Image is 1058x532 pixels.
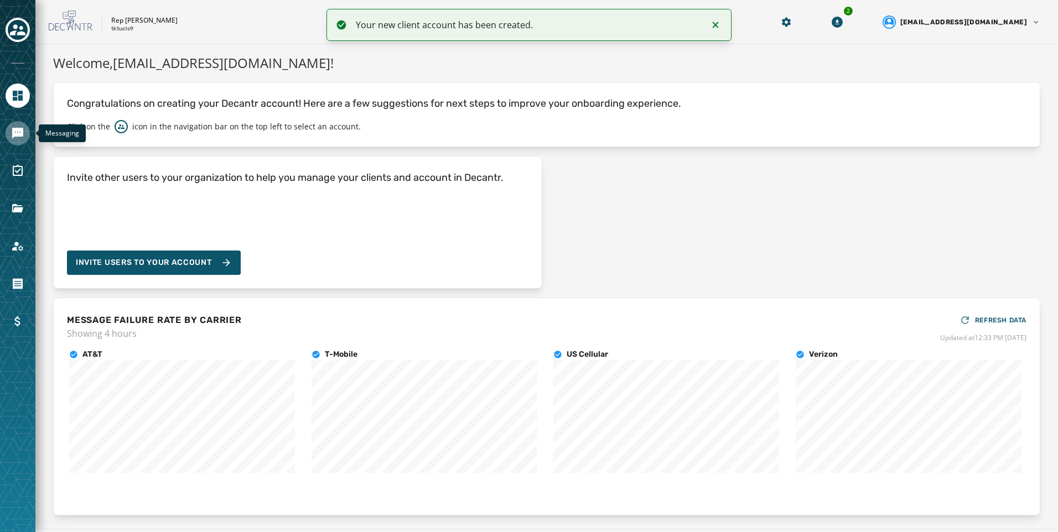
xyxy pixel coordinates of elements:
[6,196,30,221] a: Navigate to Files
[900,18,1027,27] span: [EMAIL_ADDRESS][DOMAIN_NAME]
[940,333,1026,342] span: Updated at 12:33 PM [DATE]
[809,349,838,360] h4: Verizon
[6,309,30,333] a: Navigate to Billing
[878,11,1045,33] button: User settings
[6,234,30,258] a: Navigate to Account
[82,349,102,360] h4: AT&T
[843,6,854,17] div: 2
[960,311,1026,329] button: REFRESH DATA
[356,18,701,32] div: Your new client account has been created.
[67,314,242,327] h4: MESSAGE FAILURE RATE BY CARRIER
[776,12,796,32] button: Manage global settings
[6,159,30,183] a: Navigate to Surveys
[132,121,361,132] p: icon in the navigation bar on the top left to select an account.
[76,257,212,268] span: Invite Users to your account
[325,349,357,360] h4: T-Mobile
[67,170,504,185] h4: Invite other users to your organization to help you manage your clients and account in Decantr.
[567,349,608,360] h4: US Cellular
[39,124,86,142] div: Messaging
[6,272,30,296] a: Navigate to Orders
[975,316,1026,325] span: REFRESH DATA
[53,53,1040,73] h1: Welcome, [EMAIL_ADDRESS][DOMAIN_NAME] !
[6,18,30,42] button: Toggle account select drawer
[67,327,242,340] span: Showing 4 hours
[827,12,847,32] button: Download Menu
[6,121,30,145] a: Navigate to Messaging
[111,25,133,33] p: tktucls9
[6,84,30,108] a: Navigate to Home
[67,251,241,275] button: Invite Users to your account
[67,96,1026,111] p: Congratulations on creating your Decantr account! Here are a few suggestions for next steps to im...
[111,16,178,25] p: Rep [PERSON_NAME]
[67,121,110,132] p: Click on the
